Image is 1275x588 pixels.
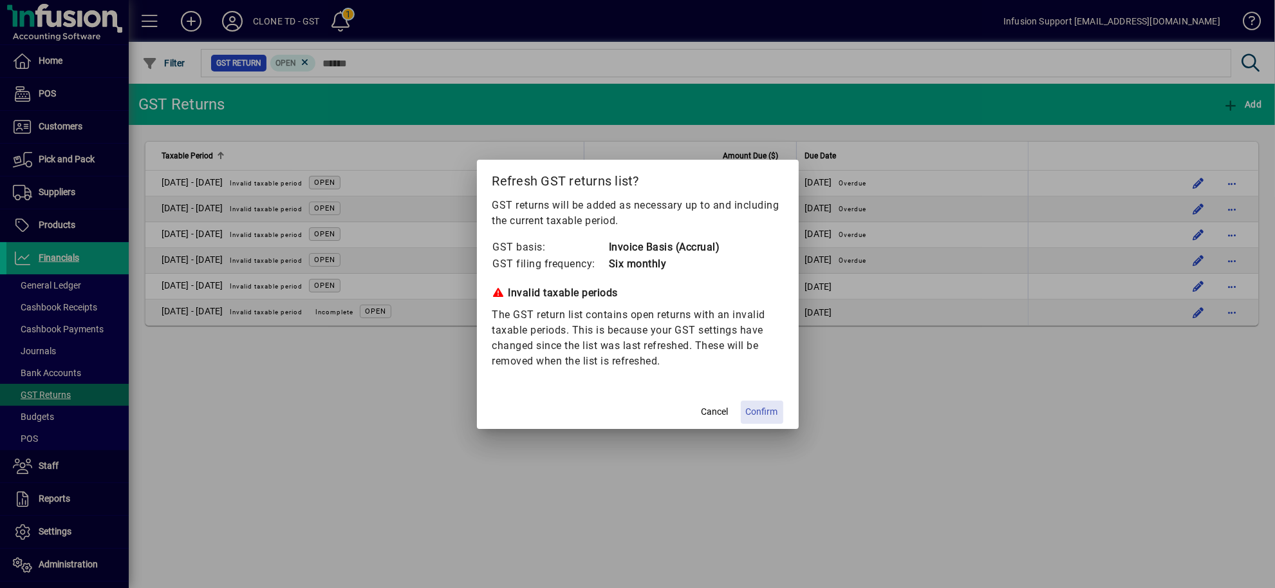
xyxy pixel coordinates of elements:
[608,256,720,272] td: Six monthly
[508,287,619,299] strong: Invalid taxable periods
[477,160,799,197] h2: Refresh GST returns list?
[741,401,783,424] button: Confirm
[492,239,609,256] td: GST basis:
[492,198,783,229] p: GST returns will be added as necessary up to and including the current taxable period.
[492,256,609,272] td: GST filing frequency:
[492,307,783,369] div: The GST return list contains open returns with an invalid taxable periods. This is because your G...
[702,405,729,419] span: Cancel
[608,239,720,256] td: Invoice Basis (Accrual)
[746,405,778,419] span: Confirm
[694,401,736,424] button: Cancel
